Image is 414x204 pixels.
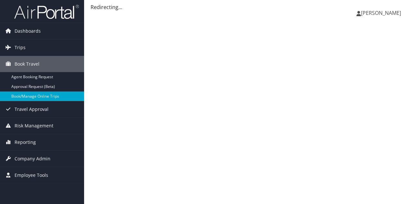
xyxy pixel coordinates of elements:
[15,101,49,117] span: Travel Approval
[15,39,26,56] span: Trips
[15,167,48,183] span: Employee Tools
[356,3,408,23] a: [PERSON_NAME]
[15,134,36,150] span: Reporting
[361,9,401,16] span: [PERSON_NAME]
[15,56,39,72] span: Book Travel
[14,4,79,19] img: airportal-logo.png
[15,23,41,39] span: Dashboards
[15,151,50,167] span: Company Admin
[91,3,408,11] div: Redirecting...
[15,118,53,134] span: Risk Management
